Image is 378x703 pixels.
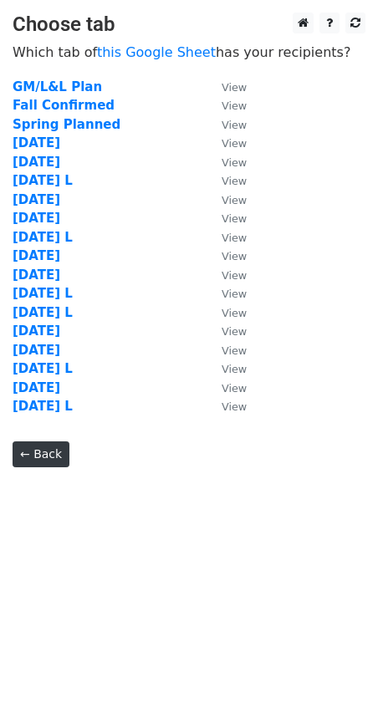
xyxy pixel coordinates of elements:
a: [DATE] [13,155,60,170]
a: View [205,323,247,339]
small: View [222,232,247,244]
small: View [222,156,247,169]
small: View [222,363,247,375]
small: View [222,250,247,262]
a: Spring Planned [13,117,120,132]
a: View [205,286,247,301]
iframe: Chat Widget [294,623,378,703]
a: [DATE] [13,323,60,339]
a: View [205,79,247,94]
a: View [205,361,247,376]
a: [DATE] L [13,173,73,188]
small: View [222,400,247,413]
a: View [205,211,247,226]
small: View [222,212,247,225]
a: View [205,380,247,395]
small: View [222,382,247,395]
a: View [205,155,247,170]
a: [DATE] [13,211,60,226]
small: View [222,119,247,131]
a: View [205,305,247,320]
a: [DATE] [13,192,60,207]
a: [DATE] L [13,399,73,414]
a: View [205,117,247,132]
a: [DATE] [13,267,60,283]
a: this Google Sheet [97,44,216,60]
a: [DATE] L [13,230,73,245]
a: View [205,230,247,245]
a: [DATE] L [13,305,73,320]
small: View [222,99,247,112]
h3: Choose tab [13,13,365,37]
a: View [205,135,247,150]
small: View [222,325,247,338]
a: [DATE] L [13,286,73,301]
a: [DATE] [13,380,60,395]
a: [DATE] [13,343,60,358]
a: View [205,399,247,414]
a: [DATE] [13,135,60,150]
a: View [205,248,247,263]
small: View [222,269,247,282]
small: View [222,288,247,300]
small: View [222,81,247,94]
small: View [222,307,247,319]
a: View [205,192,247,207]
a: ← Back [13,441,69,467]
a: View [205,98,247,113]
a: Fall Confirmed [13,98,115,113]
a: View [205,343,247,358]
small: View [222,137,247,150]
a: View [205,173,247,188]
a: [DATE] [13,248,60,263]
small: View [222,194,247,206]
small: View [222,175,247,187]
p: Which tab of has your recipients? [13,43,365,61]
a: GM/L&L Plan [13,79,102,94]
a: [DATE] L [13,361,73,376]
small: View [222,344,247,357]
a: View [205,267,247,283]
